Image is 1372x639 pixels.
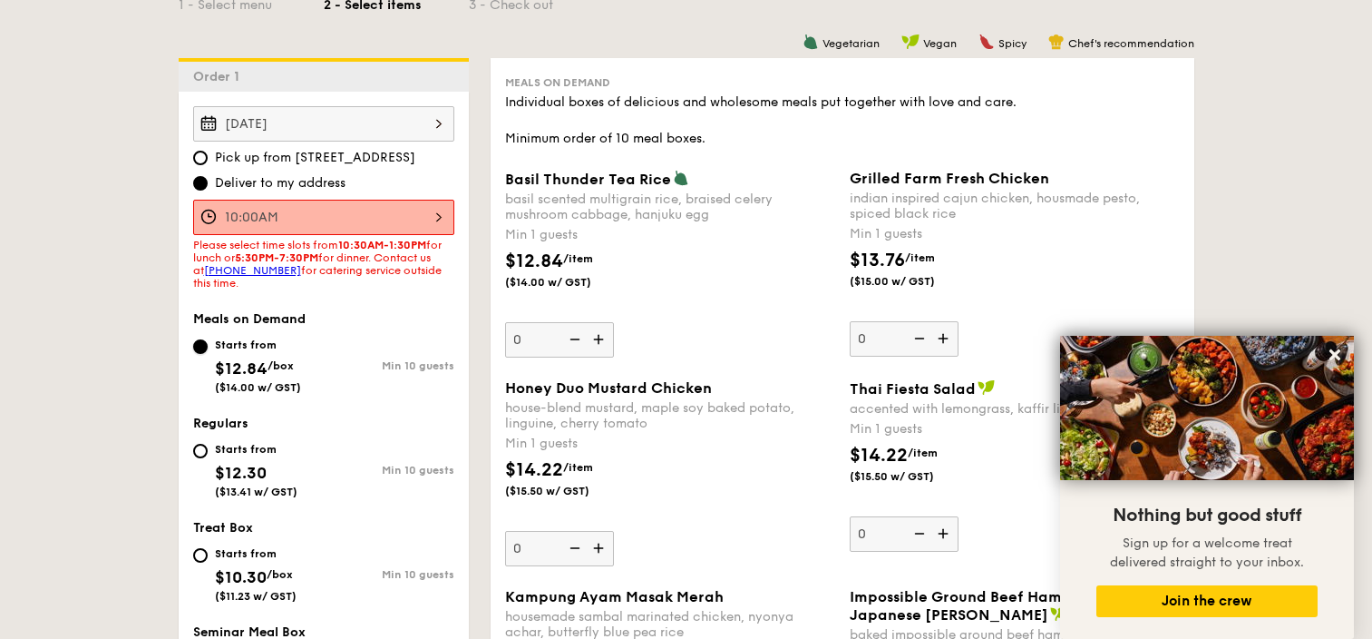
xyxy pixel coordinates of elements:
span: /item [905,251,935,264]
span: Regulars [193,416,248,431]
span: Spicy [998,37,1027,50]
span: Basil Thunder Tea Rice [505,171,671,188]
img: icon-add.58712e84.svg [931,516,958,551]
span: Please select time slots from for lunch or for dinner. Contact us at for catering service outside... [193,239,442,290]
span: ($14.00 w/ GST) [505,275,628,290]
span: $13.76 [850,250,905,271]
span: ($15.50 w/ GST) [850,469,973,484]
img: icon-spicy.37a8142b.svg [978,34,995,50]
div: indian inspired cajun chicken, housmade pesto, spiced black rice [850,191,1180,221]
span: $12.30 [215,463,267,483]
span: $12.84 [505,251,563,272]
strong: 10:30AM-1:30PM [338,239,426,251]
div: accented with lemongrass, kaffir lime leaf, red chilli [850,401,1180,417]
img: icon-add.58712e84.svg [587,322,614,357]
span: Thai Fiesta Salad [850,380,976,398]
span: Deliver to my address [215,174,345,192]
span: Vegan [923,37,957,50]
input: Event date [193,106,454,142]
img: icon-vegetarian.fe4039eb.svg [673,170,689,186]
span: ($15.50 w/ GST) [505,484,628,498]
div: Min 10 guests [324,464,454,477]
img: icon-vegan.f8ff3823.svg [978,379,996,396]
div: basil scented multigrain rice, braised celery mushroom cabbage, hanjuku egg [505,192,835,222]
div: Min 1 guests [850,225,1180,243]
span: Vegetarian [822,37,880,50]
button: Join the crew [1096,585,1318,617]
img: icon-reduce.1d2dbef1.svg [904,516,931,551]
input: Pick up from [STREET_ADDRESS] [193,151,208,165]
div: Min 1 guests [505,226,835,244]
span: ($11.23 w/ GST) [215,590,297,603]
span: /box [268,359,294,372]
span: /item [908,447,938,459]
input: Thai Fiesta Saladaccented with lemongrass, kaffir lime leaf, red chilliMin 1 guests$14.22/item($1... [850,516,958,552]
span: Sign up for a welcome treat delivered straight to your inbox. [1110,536,1304,570]
img: icon-vegan.f8ff3823.svg [1050,605,1068,622]
div: Min 10 guests [324,359,454,372]
div: house-blend mustard, maple soy baked potato, linguine, cherry tomato [505,400,835,431]
span: Order 1 [193,69,247,84]
img: icon-reduce.1d2dbef1.svg [560,531,587,565]
div: Min 1 guests [505,435,835,453]
img: icon-vegan.f8ff3823.svg [901,34,920,50]
div: Min 10 guests [324,568,454,581]
span: Chef's recommendation [1068,37,1194,50]
div: Min 1 guests [850,420,1180,438]
span: Kampung Ayam Masak Merah [505,588,724,605]
span: Impossible Ground Beef Hamburg with Japanese [PERSON_NAME] [850,588,1131,624]
span: $12.84 [215,359,268,378]
a: [PHONE_NUMBER] [204,264,301,277]
img: icon-chef-hat.a58ddaea.svg [1048,34,1065,50]
div: Starts from [215,338,301,352]
img: icon-reduce.1d2dbef1.svg [904,321,931,356]
span: Honey Duo Mustard Chicken [505,379,712,397]
input: Starts from$12.84/box($14.00 w/ GST)Min 10 guests [193,339,208,354]
img: icon-add.58712e84.svg [587,531,614,565]
span: /box [267,568,293,581]
span: ($15.00 w/ GST) [850,274,973,289]
strong: 5:30PM-7:30PM [235,251,318,264]
div: Individual boxes of delicious and wholesome meals put together with love and care. Minimum order ... [505,93,1180,148]
span: Meals on Demand [193,311,306,327]
span: Grilled Farm Fresh Chicken [850,170,1049,187]
img: icon-add.58712e84.svg [931,321,958,356]
span: $10.30 [215,567,267,587]
div: Starts from [215,442,297,457]
input: Deliver to my address [193,176,208,191]
button: Close [1320,340,1349,369]
input: Starts from$12.30($13.41 w/ GST)Min 10 guests [193,444,208,458]
input: Basil Thunder Tea Ricebasil scented multigrain rice, braised celery mushroom cabbage, hanjuku egg... [505,322,614,358]
img: DSC07876-Edit02-Large.jpeg [1060,336,1354,480]
span: /item [563,252,593,265]
span: Pick up from [STREET_ADDRESS] [215,149,415,167]
img: icon-reduce.1d2dbef1.svg [560,322,587,357]
span: ($14.00 w/ GST) [215,381,301,394]
span: Meals on Demand [505,76,610,89]
span: Treat Box [193,520,253,536]
div: Starts from [215,546,297,561]
input: Grilled Farm Fresh Chickenindian inspired cajun chicken, housmade pesto, spiced black riceMin 1 g... [850,321,958,357]
input: Starts from$10.30/box($11.23 w/ GST)Min 10 guests [193,548,208,563]
span: Nothing but good stuff [1113,505,1301,526]
span: ($13.41 w/ GST) [215,486,297,498]
span: $14.22 [505,459,563,481]
span: $14.22 [850,445,908,467]
img: icon-vegetarian.fe4039eb.svg [803,34,819,50]
input: Event time [193,200,454,235]
span: /item [563,461,593,474]
input: Honey Duo Mustard Chickenhouse-blend mustard, maple soy baked potato, linguine, cherry tomatoMin ... [505,531,614,566]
